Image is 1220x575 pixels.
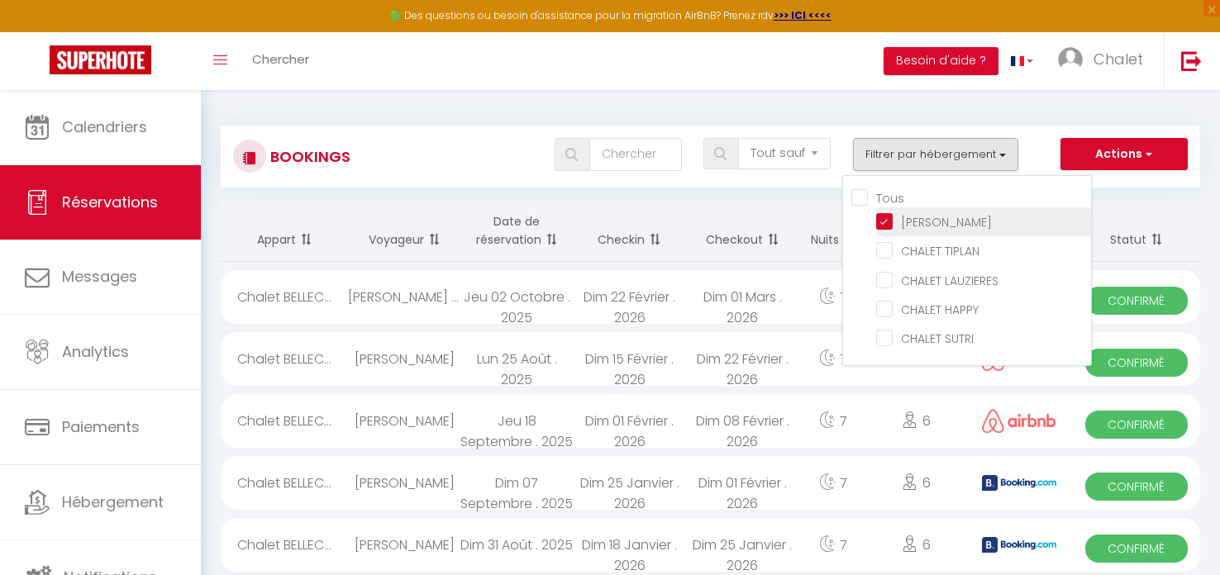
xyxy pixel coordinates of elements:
input: Chercher [589,138,682,171]
th: Sort by status [1073,200,1200,262]
span: Calendriers [62,116,147,137]
button: Filtrer par hébergement [853,138,1018,171]
a: Chercher [240,32,322,90]
th: Sort by checkout [686,200,798,262]
span: CHALET LAUZIERES [901,273,998,289]
th: Sort by nights [798,200,867,262]
th: Sort by rentals [221,200,348,262]
th: Sort by guest [348,200,460,262]
span: Réservations [62,192,158,212]
h3: Bookings [266,138,350,175]
a: ... Chalet [1046,32,1164,90]
th: Sort by checkin [574,200,686,262]
img: Super Booking [50,45,151,74]
span: Analytics [62,341,129,362]
img: logout [1181,50,1202,71]
span: Paiements [62,416,140,437]
span: Chalet [1094,49,1143,69]
th: Sort by booking date [460,200,573,262]
span: Hébergement [62,492,164,512]
span: Chercher [252,50,309,68]
img: ... [1058,47,1083,72]
button: Actions [1060,138,1188,171]
span: Messages [62,266,137,287]
span: CHALET SUTRI [901,330,974,347]
span: CHALET HAPPY [901,302,979,318]
button: Besoin d'aide ? [884,47,998,75]
a: >>> ICI <<<< [774,8,832,22]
